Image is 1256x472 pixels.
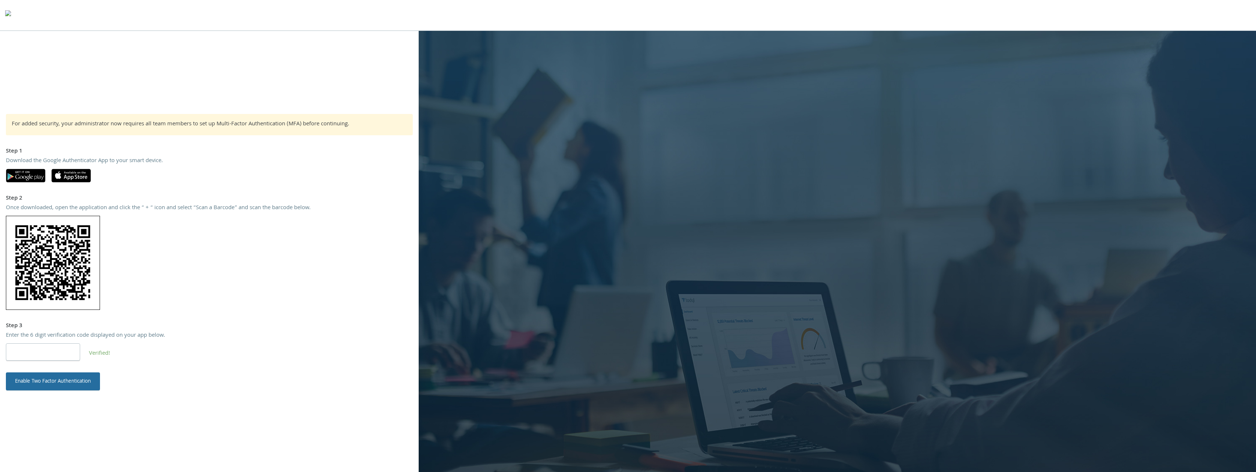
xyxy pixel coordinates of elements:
button: Enable Two Factor Authentication [6,372,100,390]
strong: Step 1 [6,147,22,156]
img: k8NNd77egWUAAAAASUVORK5CYII= [6,216,100,310]
img: apple-app-store.svg [51,169,91,182]
div: Download the Google Authenticator App to your smart device. [6,157,413,166]
div: Once downloaded, open the application and click the “ + “ icon and select “Scan a Barcode” and sc... [6,204,413,213]
img: google-play.svg [6,169,46,182]
strong: Step 3 [6,321,22,331]
strong: Step 2 [6,194,22,203]
span: Verified! [89,349,110,358]
div: For added security, your administrator now requires all team members to set up Multi-Factor Authe... [12,120,407,129]
div: Enter the 6 digit verification code displayed on your app below. [6,331,413,341]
